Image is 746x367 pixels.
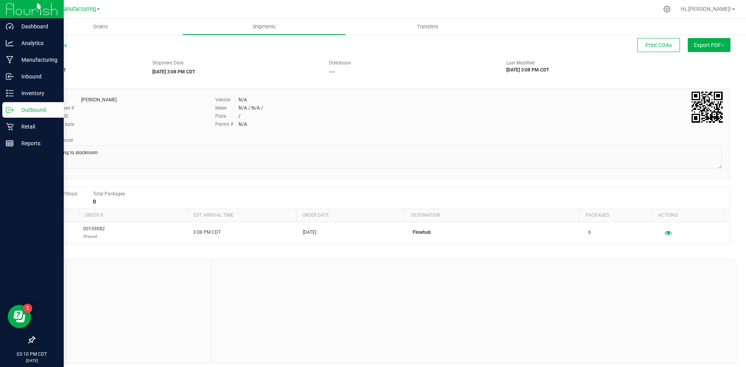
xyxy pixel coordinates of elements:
th: Actions [652,209,724,222]
div: / [239,113,241,120]
inline-svg: Dashboard [6,23,14,30]
label: Plate [215,113,239,120]
p: Inbound [14,72,60,81]
p: Analytics [14,38,60,48]
div: [PERSON_NAME] [81,96,117,103]
span: 00139082 [83,225,105,240]
span: Shipments [242,23,286,30]
a: Transfers [346,19,509,35]
inline-svg: Manufacturing [6,56,14,64]
p: Retail [14,122,60,131]
inline-svg: Inventory [6,89,14,97]
iframe: Resource center [8,305,31,328]
inline-svg: Inbound [6,73,14,80]
a: Orders [19,19,182,35]
p: [DATE] [3,358,60,364]
qrcode: 20250922-001 [692,92,723,123]
strong: --- [329,69,335,75]
img: Scan me! [692,92,723,123]
label: Make [215,104,239,111]
span: Manufacturing [59,6,96,12]
strong: [DATE] 3:08 PM CDT [506,67,549,73]
p: Outbound [14,105,60,115]
span: Notes [40,265,205,275]
span: 3:08 PM CDT [193,229,221,236]
div: Manage settings [662,5,672,13]
th: Packages [579,209,652,222]
label: Permit # [215,121,239,128]
label: Last Modified [506,59,535,66]
th: Est. arrival time [187,209,296,222]
inline-svg: Reports [6,139,14,147]
div: N/A [239,121,247,128]
label: Shipment Date [152,59,183,66]
p: Manufacturing [14,55,60,64]
span: [DATE] [303,229,316,236]
th: Destination [405,209,579,222]
span: Total Packages [93,191,125,197]
p: Reports [14,139,60,148]
div: N/A [239,96,247,103]
a: Shipments [182,19,346,35]
button: Export PDF [688,38,730,52]
p: 03:10 PM CDT [3,351,60,358]
button: Print COAs [637,38,680,52]
p: Dashboard [14,22,60,31]
th: Order date [296,209,405,222]
span: Shipment # [34,59,141,66]
strong: [DATE] 3:08 PM CDT [152,69,195,75]
inline-svg: Outbound [6,106,14,114]
span: Print COAs [645,42,672,48]
p: Shipped [83,233,105,240]
inline-svg: Analytics [6,39,14,47]
div: N/A / N/A / [239,104,263,111]
p: Flowhub [413,229,579,236]
p: Inventory [14,89,60,98]
span: Export PDF [694,42,724,48]
span: Transfers [406,23,449,30]
th: Order # [78,209,187,222]
strong: 0 [93,198,96,205]
label: Vehicle [215,96,239,103]
inline-svg: Retail [6,123,14,130]
span: 6 [588,229,591,236]
span: Orders [83,23,119,30]
label: Distributor [329,59,351,66]
iframe: Resource center unread badge [23,304,32,313]
span: Hi, [PERSON_NAME]! [681,6,731,12]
